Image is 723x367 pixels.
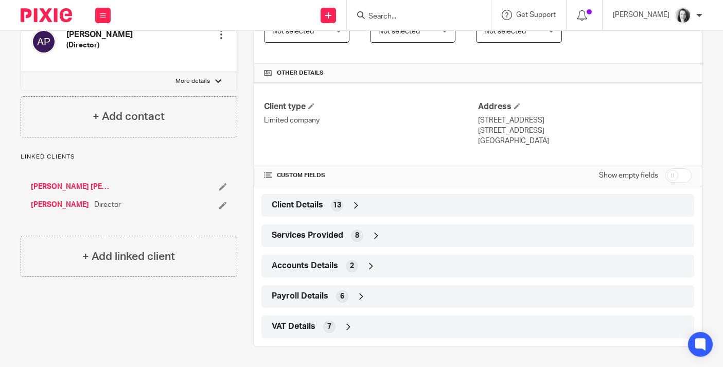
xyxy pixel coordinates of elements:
span: 7 [327,322,331,332]
span: 8 [355,231,359,241]
input: Search [367,12,460,22]
p: [STREET_ADDRESS] [478,115,692,126]
p: Limited company [264,115,478,126]
label: Show empty fields [599,170,658,181]
a: [PERSON_NAME] [31,200,89,210]
p: Linked clients [21,153,237,161]
p: [STREET_ADDRESS] [478,126,692,136]
span: 6 [340,291,344,302]
span: Client Details [272,200,323,211]
span: VAT Details [272,321,315,332]
h4: + Add linked client [82,249,175,265]
span: Not selected [378,28,420,35]
h4: [PERSON_NAME] [66,29,133,40]
h4: Client type [264,101,478,112]
img: svg%3E [31,29,56,54]
span: Payroll Details [272,291,328,302]
h4: Address [478,101,692,112]
p: More details [175,77,210,85]
span: Not selected [272,28,314,35]
p: [PERSON_NAME] [613,10,669,20]
a: [PERSON_NAME] [PERSON_NAME] [31,182,109,192]
span: 2 [350,261,354,271]
img: T1JH8BBNX-UMG48CW64-d2649b4fbe26-512.png [675,7,691,24]
h4: + Add contact [93,109,165,125]
span: Accounts Details [272,260,338,271]
span: Get Support [516,11,556,19]
h5: (Director) [66,40,133,50]
img: Pixie [21,8,72,22]
p: [GEOGRAPHIC_DATA] [478,136,692,146]
span: Not selected [484,28,526,35]
span: Director [94,200,121,210]
span: Services Provided [272,230,343,241]
span: Other details [277,69,324,77]
span: 13 [333,200,341,211]
h4: CUSTOM FIELDS [264,171,478,180]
